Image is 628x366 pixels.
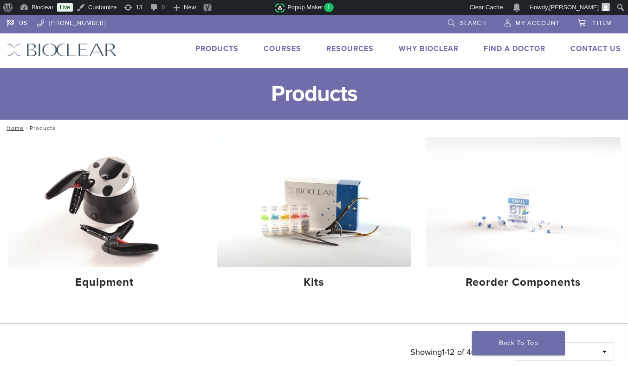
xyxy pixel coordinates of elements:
[195,44,239,53] a: Products
[426,137,621,267] img: Reorder Components
[410,342,500,362] p: Showing results
[264,44,301,53] a: Courses
[570,44,621,53] a: Contact Us
[578,15,612,29] a: 1 item
[7,43,117,57] img: Bioclear
[434,274,613,291] h4: Reorder Components
[326,44,374,53] a: Resources
[472,331,565,355] a: Back To Top
[224,274,404,291] h4: Kits
[217,137,411,297] a: Kits
[324,3,334,12] span: 1
[549,4,599,11] span: [PERSON_NAME]
[399,44,459,53] a: Why Bioclear
[7,15,28,29] a: US
[15,274,194,291] h4: Equipment
[460,19,486,27] span: Search
[505,15,559,29] a: My Account
[593,19,612,27] span: 1 item
[4,125,24,131] a: Home
[484,44,545,53] a: Find A Doctor
[426,137,621,297] a: Reorder Components
[57,3,73,12] a: Live
[7,137,202,297] a: Equipment
[516,19,559,27] span: My Account
[448,15,486,29] a: Search
[37,15,106,29] a: [PHONE_NUMBER]
[442,347,476,357] span: 1-12 of 46
[217,137,411,267] img: Kits
[223,2,275,13] img: Views over 48 hours. Click for more Jetpack Stats.
[24,126,30,130] span: /
[7,137,202,267] img: Equipment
